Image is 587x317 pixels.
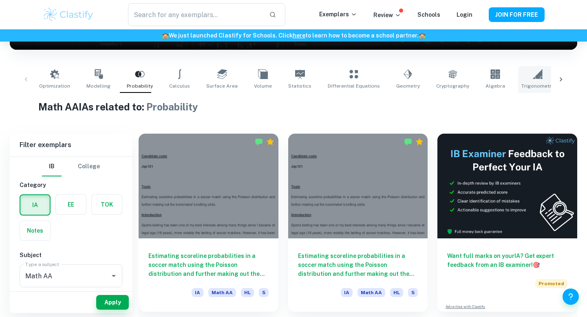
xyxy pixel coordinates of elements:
button: Open [108,270,119,282]
div: Premium [266,138,274,146]
span: IA [192,288,203,297]
p: Review [373,11,401,20]
button: College [78,157,100,176]
h6: Estimating scoreline probabilities in a soccer match using the Poisson distribution and further m... [298,251,418,278]
span: Surface Area [206,82,238,90]
button: Notes [20,221,50,240]
label: Type a subject [25,261,59,268]
span: Math AA [357,288,385,297]
span: Cryptography [436,82,469,90]
span: Optimization [39,82,70,90]
span: 🎯 [533,262,540,268]
button: IB [42,157,62,176]
span: Probability [146,101,198,112]
button: IA [20,195,50,215]
a: Login [457,11,472,18]
span: Calculus [169,82,190,90]
span: Trigonometry [521,82,554,90]
h6: Category [20,181,122,189]
span: 5 [408,288,418,297]
a: here [293,32,305,39]
h6: We just launched Clastify for Schools. Click to learn how to become a school partner. [2,31,585,40]
h6: Want full marks on your IA ? Get expert feedback from an IB examiner! [447,251,567,269]
input: Search for any exemplars... [128,3,263,26]
a: Want full marks on yourIA? Get expert feedback from an IB examiner!PromotedAdvertise with Clastify [437,134,577,312]
span: Promoted [535,279,567,288]
span: HL [390,288,403,297]
span: IA [341,288,353,297]
a: Estimating scoreline probabilities in a soccer match using the Poisson distribution and further m... [288,134,428,312]
a: Schools [417,11,440,18]
button: Help and Feedback [563,288,579,305]
span: HL [241,288,254,297]
button: EE [56,195,86,214]
span: 5 [259,288,269,297]
span: Differential Equations [328,82,380,90]
span: Algebra [485,82,505,90]
button: JOIN FOR FREE [489,7,545,22]
button: TOK [92,195,122,214]
h6: Subject [20,251,122,260]
span: Probability [127,82,153,90]
div: Premium [415,138,424,146]
button: Apply [96,295,129,310]
span: Volume [254,82,272,90]
a: Estimating scoreline probabilities in a soccer match using the Poisson distribution and further m... [139,134,278,312]
h6: Filter exemplars [10,134,132,156]
span: Modelling [86,82,110,90]
span: 🏫 [162,32,169,39]
a: Advertise with Clastify [446,304,485,310]
p: Exemplars [319,10,357,19]
span: Math AA [208,288,236,297]
h6: Estimating scoreline probabilities in a soccer match using the Poisson distribution and further m... [148,251,269,278]
div: Filter type choice [42,157,100,176]
span: Statistics [288,82,311,90]
img: Clastify logo [42,7,94,23]
img: Marked [255,138,263,146]
img: Marked [404,138,412,146]
span: 🏫 [419,32,426,39]
img: Thumbnail [437,134,577,238]
h1: Math AA IAs related to: [38,99,549,114]
span: Geometry [396,82,420,90]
